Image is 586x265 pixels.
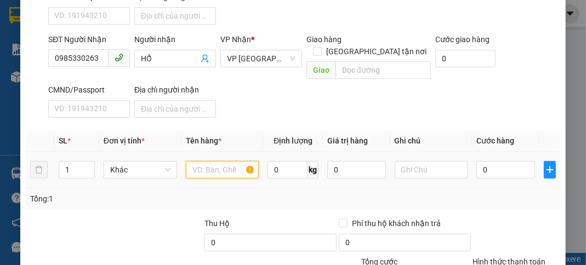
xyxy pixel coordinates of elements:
span: Giao hàng [306,35,342,44]
span: ĐỨC ĐẠT GIA LAI [30,10,136,26]
strong: 0901 900 568 [64,31,152,51]
span: Cước hàng [476,136,514,145]
span: Định lượng [274,136,312,145]
strong: [PERSON_NAME]: [64,31,133,41]
input: Ghi Chú [395,161,468,178]
span: Phí thu hộ khách nhận trả [348,217,445,229]
span: Giao [306,61,335,79]
span: VP Sài Gòn [227,50,295,67]
button: plus [544,161,556,178]
input: Địa chỉ của người gửi [134,7,216,25]
strong: 0901 936 968 [7,53,61,64]
label: Cước giao hàng [435,35,490,44]
div: CMND/Passport [48,84,130,96]
span: Giá trị hàng [327,136,368,145]
span: user-add [201,54,209,63]
span: Đơn vị tính [104,136,145,145]
span: VP Nhận [220,35,251,44]
strong: Sài Gòn: [7,31,40,41]
span: phone [115,53,123,62]
div: SĐT Người Nhận [48,33,130,45]
span: SL [59,136,67,145]
div: Người nhận [134,33,216,45]
th: Ghi chú [390,130,473,152]
button: delete [30,161,48,178]
span: Thu Hộ [204,219,230,228]
input: Dọc đường [335,61,431,79]
input: Địa chỉ của người nhận [134,100,216,118]
span: Khác [110,162,170,178]
div: Địa chỉ người nhận [134,84,216,96]
input: VD: Bàn, Ghế [186,161,259,178]
span: Tên hàng [186,136,221,145]
span: VP Chư Prông [58,72,141,87]
span: VP GỬI: [7,72,55,87]
span: plus [544,165,555,174]
div: Tổng: 1 [30,193,227,205]
input: Cước giao hàng [435,50,496,67]
strong: 0901 933 179 [64,53,118,64]
span: kg [308,161,318,178]
strong: 0931 600 979 [7,31,60,51]
input: 0 [327,161,385,178]
span: [GEOGRAPHIC_DATA] tận nơi [322,45,431,57]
